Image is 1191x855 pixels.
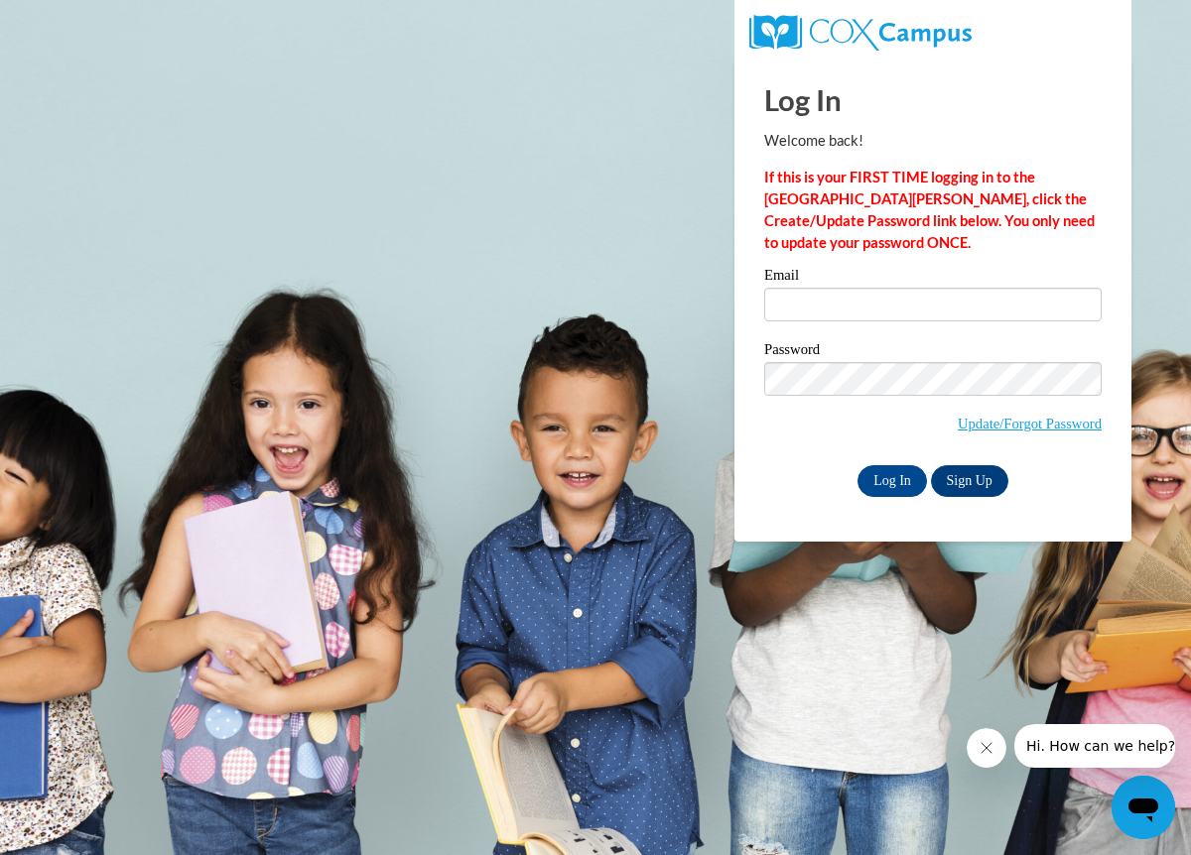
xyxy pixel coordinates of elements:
iframe: Button to launch messaging window [1112,776,1175,839]
input: Log In [858,465,927,497]
iframe: Close message [967,728,1006,768]
a: Sign Up [931,465,1008,497]
img: COX Campus [749,15,972,51]
p: Welcome back! [764,130,1102,152]
strong: If this is your FIRST TIME logging in to the [GEOGRAPHIC_DATA][PERSON_NAME], click the Create/Upd... [764,169,1095,251]
label: Password [764,342,1102,362]
a: Update/Forgot Password [958,416,1102,431]
label: Email [764,268,1102,288]
iframe: Message from company [1014,724,1175,768]
h1: Log In [764,79,1102,120]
